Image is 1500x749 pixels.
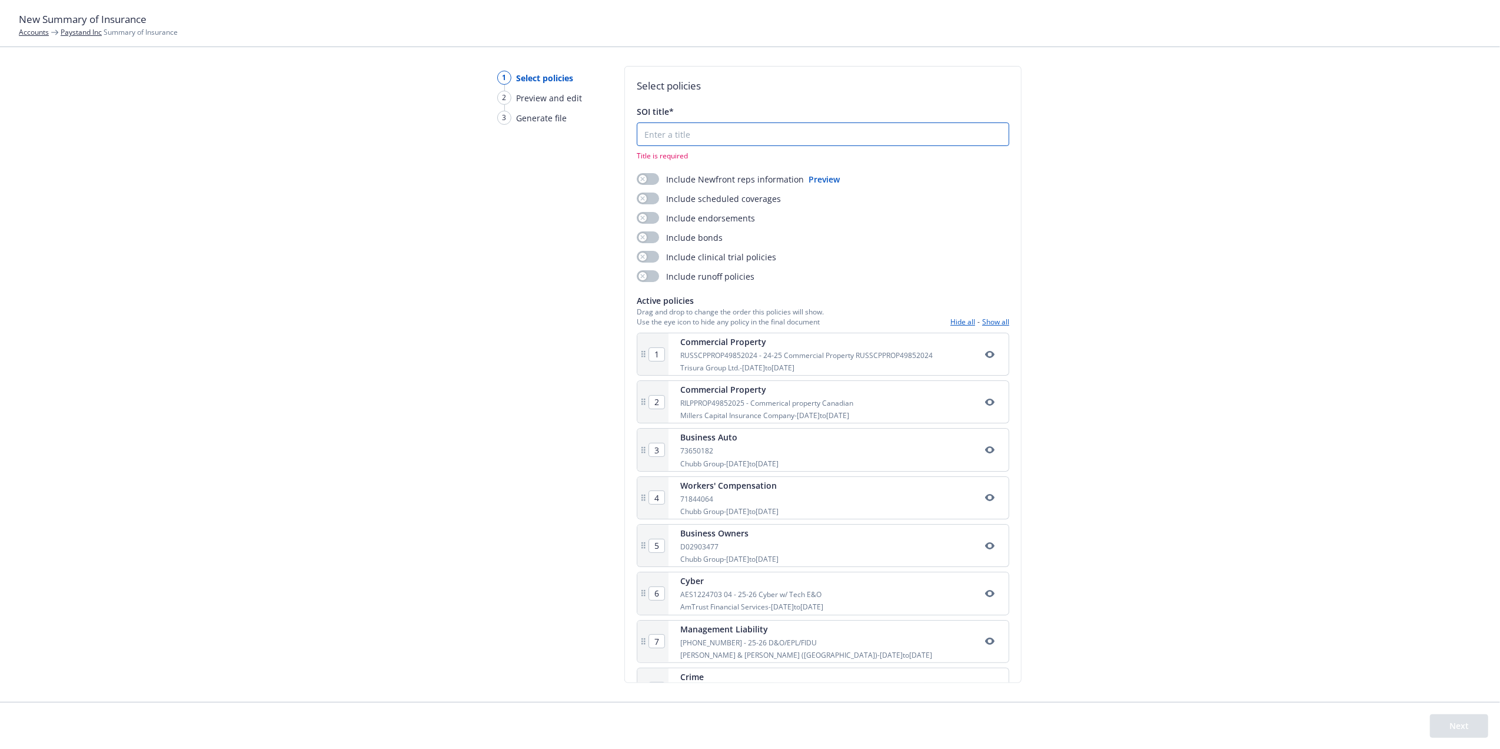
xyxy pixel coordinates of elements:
[637,668,1009,711] div: CrimeP-001-000958922-04 - 25-26 CrimeAXIS Capital-[DATE]to[DATE]
[637,307,824,327] span: Drag and drop to change the order this policies will show. Use the eye icon to hide any policy in...
[950,317,975,327] button: Hide all
[680,589,823,599] div: AES1224703 04 - 25-26 Cyber w/ Tech E&O
[680,350,933,360] div: RUSSCPPROP49852024 - 24-25 Commercial Property RUSSCPPROP49852024
[680,638,932,648] div: [PHONE_NUMBER] - 25-26 D&O/EPL/FIDU
[516,72,573,84] span: Select policies
[680,494,779,504] div: 71844064
[680,602,823,612] div: AmTrust Financial Services - [DATE] to [DATE]
[637,151,1009,161] span: Title is required
[637,294,824,307] span: Active policies
[680,431,779,443] div: Business Auto
[680,542,779,552] div: D02903477
[637,123,1009,145] input: Enter a title
[680,671,796,683] div: Crime
[637,476,1009,519] div: Workers' Compensation71844064Chubb Group-[DATE]to[DATE]
[516,112,567,124] span: Generate file
[680,506,779,516] div: Chubb Group - [DATE] to [DATE]
[637,78,1009,94] h2: Select policies
[516,92,582,104] span: Preview and edit
[637,173,804,185] div: Include Newfront reps information
[497,111,511,125] div: 3
[680,623,932,635] div: Management Liability
[637,333,1009,376] div: Commercial PropertyRUSSCPPROP49852024 - 24-25 Commercial Property RUSSCPPROP49852024Trisura Group...
[680,383,853,396] div: Commercial Property
[680,410,853,420] div: Millers Capital Insurance Company - [DATE] to [DATE]
[680,398,853,408] div: RILPPROP49852025 - Commerical property Canadian
[809,173,840,185] button: Preview
[637,193,781,205] div: Include scheduled coverages
[19,27,49,37] a: Accounts
[497,71,511,85] div: 1
[61,27,102,37] a: Paystand Inc
[680,527,779,539] div: Business Owners
[680,554,779,564] div: Chubb Group - [DATE] to [DATE]
[19,12,1481,27] h1: New Summary of Insurance
[680,446,779,456] div: 73650182
[680,479,779,492] div: Workers' Compensation
[637,251,776,263] div: Include clinical trial policies
[680,459,779,469] div: Chubb Group - [DATE] to [DATE]
[637,620,1009,663] div: Management Liability[PHONE_NUMBER] - 25-26 D&O/EPL/FIDU[PERSON_NAME] & [PERSON_NAME] ([GEOGRAPHIC...
[637,231,723,244] div: Include bonds
[982,317,1009,327] button: Show all
[637,380,1009,423] div: Commercial PropertyRILPPROP49852025 - Commerical property CanadianMillers Capital Insurance Compa...
[637,428,1009,471] div: Business Auto73650182Chubb Group-[DATE]to[DATE]
[637,524,1009,567] div: Business OwnersD02903477Chubb Group-[DATE]to[DATE]
[680,363,933,373] div: Trisura Group Ltd. - [DATE] to [DATE]
[637,270,754,283] div: Include runoff policies
[680,575,823,587] div: Cyber
[950,317,1009,327] div: -
[637,106,674,117] span: SOI title*
[637,212,755,224] div: Include endorsements
[680,336,933,348] div: Commercial Property
[61,27,178,37] span: Summary of Insurance
[680,650,932,660] div: [PERSON_NAME] & [PERSON_NAME] ([GEOGRAPHIC_DATA]) - [DATE] to [DATE]
[497,91,511,105] div: 2
[637,572,1009,615] div: CyberAES1224703 04 - 25-26 Cyber w/ Tech E&OAmTrust Financial Services-[DATE]to[DATE]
